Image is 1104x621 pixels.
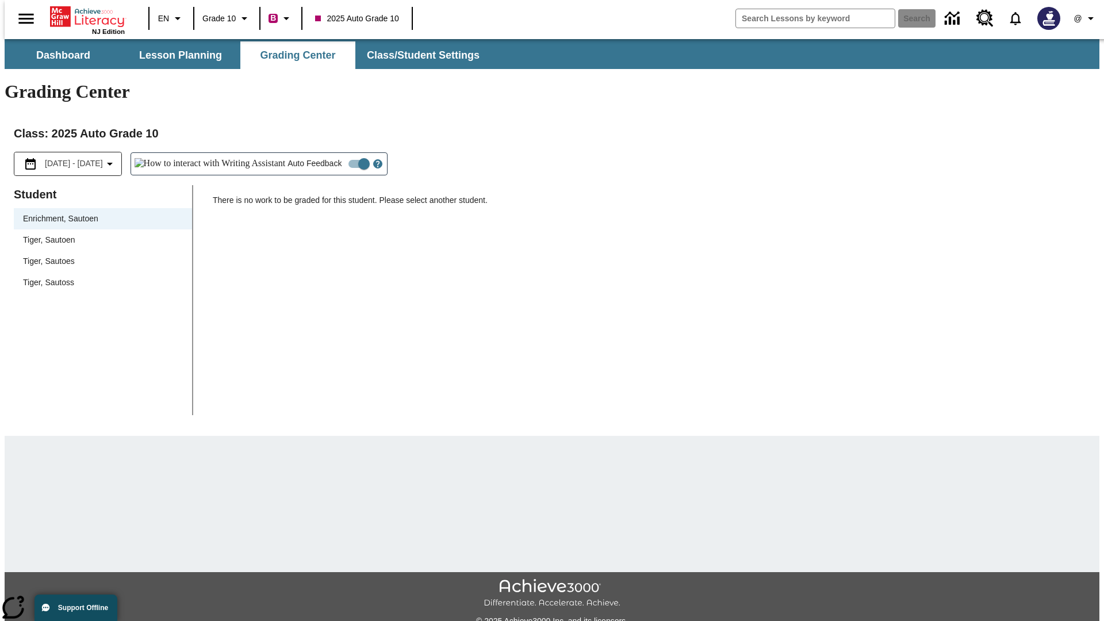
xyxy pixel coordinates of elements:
button: Profile/Settings [1067,8,1104,29]
span: EN [158,13,169,25]
div: Tiger, Sautoen [14,229,192,251]
span: B [270,11,276,25]
span: @ [1074,13,1082,25]
a: Home [50,5,125,28]
div: Enrichment, Sautoen [14,208,192,229]
button: Dashboard [6,41,121,69]
input: search field [736,9,895,28]
span: Grading Center [260,49,335,62]
span: 2025 Auto Grade 10 [315,13,398,25]
span: NJ Edition [92,28,125,35]
p: There is no work to be graded for this student. Please select another student. [213,194,1090,215]
span: [DATE] - [DATE] [45,158,103,170]
div: Tiger, Sautoes [23,255,75,267]
button: Grading Center [240,41,355,69]
button: Grade: Grade 10, Select a grade [198,8,256,29]
button: Select a new avatar [1030,3,1067,33]
p: Student [14,185,192,204]
div: Tiger, Sautoss [23,277,74,289]
a: Resource Center, Will open in new tab [969,3,1000,34]
img: Achieve3000 Differentiate Accelerate Achieve [484,579,620,608]
div: Enrichment, Sautoen [23,213,98,225]
span: Support Offline [58,604,108,612]
a: Notifications [1000,3,1030,33]
button: Language: EN, Select a language [153,8,190,29]
button: Select the date range menu item [19,157,117,171]
span: Lesson Planning [139,49,222,62]
button: Boost Class color is violet red. Change class color [264,8,298,29]
button: Open side menu [9,2,43,36]
span: Grade 10 [202,13,236,25]
div: SubNavbar [5,41,490,69]
span: Class/Student Settings [367,49,480,62]
button: Lesson Planning [123,41,238,69]
h1: Grading Center [5,81,1099,102]
div: Home [50,4,125,35]
span: Auto Feedback [287,158,342,170]
div: Tiger, Sautoss [14,272,192,293]
div: Tiger, Sautoen [23,234,75,246]
div: SubNavbar [5,39,1099,69]
h2: Class : 2025 Auto Grade 10 [14,124,1090,143]
img: How to interact with Writing Assistant [135,158,286,170]
button: Class/Student Settings [358,41,489,69]
img: Avatar [1037,7,1060,30]
a: Data Center [938,3,969,34]
span: Dashboard [36,49,90,62]
svg: Collapse Date Range Filter [103,157,117,171]
div: Tiger, Sautoes [14,251,192,272]
button: Open Help for Writing Assistant [369,153,387,175]
button: Support Offline [34,595,117,621]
